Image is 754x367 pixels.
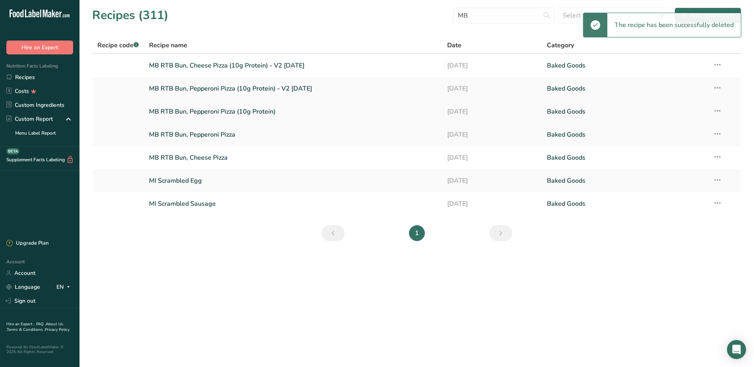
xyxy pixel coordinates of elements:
[7,327,45,332] a: Terms & Conditions .
[447,172,537,189] a: [DATE]
[36,321,46,327] a: FAQ .
[45,327,70,332] a: Privacy Policy
[149,57,438,74] a: MB RTB Bun, Cheese Pizza (10g Protein) - V2 [DATE]
[489,225,512,241] a: Next page
[6,321,63,332] a: About Us .
[447,80,537,97] a: [DATE]
[547,41,574,50] span: Category
[607,13,741,37] div: The recipe has been successfully deleted
[6,280,40,294] a: Language
[547,172,703,189] a: Baked Goods
[453,8,555,23] input: Search for recipe
[727,340,746,359] div: Open Intercom Messenger
[447,149,537,166] a: [DATE]
[6,345,73,354] div: Powered By FoodLabelMaker © 2025 All Rights Reserved
[149,103,438,120] a: MB RTB Bun, Pepperoni Pizza (10g Protein)
[6,148,19,155] div: BETA
[6,115,53,123] div: Custom Report
[447,41,461,50] span: Date
[675,8,741,23] button: Add new recipe
[547,126,703,143] a: Baked Goods
[97,41,139,50] span: Recipe code
[6,41,73,54] button: Hire an Expert
[6,240,48,247] div: Upgrade Plan
[149,172,438,189] a: MI Scrambled Egg
[149,126,438,143] a: MB RTB Bun, Pepperoni Pizza
[322,225,345,241] a: Previous page
[6,321,35,327] a: Hire an Expert .
[447,103,537,120] a: [DATE]
[547,57,703,74] a: Baked Goods
[149,41,187,50] span: Recipe name
[447,126,537,143] a: [DATE]
[56,282,73,292] div: EN
[547,103,703,120] a: Baked Goods
[547,80,703,97] a: Baked Goods
[92,6,169,24] h1: Recipes (311)
[547,195,703,212] a: Baked Goods
[447,195,537,212] a: [DATE]
[149,195,438,212] a: MI Scrambled Sausage
[149,80,438,97] a: MB RTB Bun, Pepperoni Pizza (10g Protein) - V2 [DATE]
[681,11,735,20] div: Add new recipe
[149,149,438,166] a: MB RTB Bun, Cheese Pizza
[447,57,537,74] a: [DATE]
[547,149,703,166] a: Baked Goods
